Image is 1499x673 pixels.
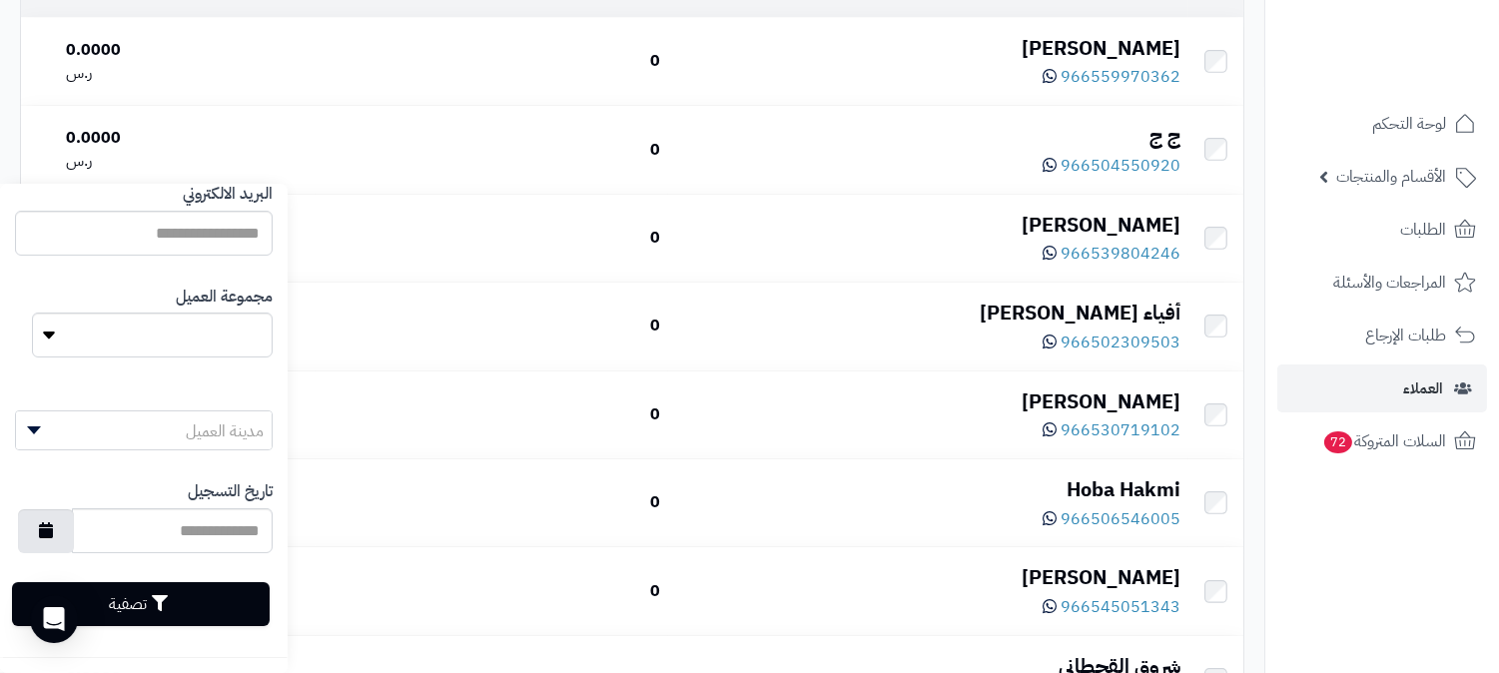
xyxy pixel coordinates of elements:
a: 966504550920 [1043,154,1180,178]
span: العملاء [1403,374,1443,402]
div: 0 [324,50,660,73]
div: ج ج [676,122,1180,151]
div: 0.0000 [66,127,308,150]
a: المراجعات والأسئلة [1277,259,1487,307]
label: البريد الالكتروني [183,183,273,206]
span: الطلبات [1400,216,1446,244]
div: [PERSON_NAME] [676,387,1180,416]
div: 0 [324,491,660,514]
a: 966559970362 [1043,65,1180,89]
span: 966502309503 [1061,331,1180,354]
div: 0 [324,139,660,162]
button: تصفية [12,582,270,626]
span: 72 [1323,430,1354,454]
a: 966539804246 [1043,242,1180,266]
img: logo-2.png [1363,15,1480,57]
a: 966506546005 [1043,507,1180,531]
span: لوحة التحكم [1372,110,1446,138]
div: [PERSON_NAME] [676,34,1180,63]
span: 966530719102 [1061,418,1180,442]
span: المراجعات والأسئلة [1333,269,1446,297]
div: [PERSON_NAME] [676,563,1180,592]
span: 966559970362 [1061,65,1180,89]
a: 966530719102 [1043,418,1180,442]
div: ر.س [66,150,308,173]
div: 0 [324,315,660,337]
a: لوحة التحكم [1277,100,1487,148]
span: 966545051343 [1061,595,1180,619]
label: مجموعة العميل [176,286,273,309]
label: تاريخ التسجيل [188,480,273,503]
div: أفياء [PERSON_NAME] [676,299,1180,328]
div: ر.س [66,62,308,85]
a: العملاء [1277,364,1487,412]
div: Hoba Hakmi [676,475,1180,504]
span: 966506546005 [1061,507,1180,531]
div: 0 [324,403,660,426]
div: 0 [324,227,660,250]
span: 966504550920 [1061,154,1180,178]
span: السلات المتروكة [1322,427,1446,455]
span: مدينة العميل [186,419,264,443]
span: طلبات الإرجاع [1365,322,1446,349]
a: طلبات الإرجاع [1277,312,1487,359]
div: [PERSON_NAME] [676,211,1180,240]
div: 0.0000 [66,39,308,62]
a: 966502309503 [1043,331,1180,354]
div: Open Intercom Messenger [30,595,78,643]
span: الأقسام والمنتجات [1336,163,1446,191]
a: السلات المتروكة72 [1277,417,1487,465]
span: 966539804246 [1061,242,1180,266]
div: 0 [324,580,660,603]
a: الطلبات [1277,206,1487,254]
a: 966545051343 [1043,595,1180,619]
